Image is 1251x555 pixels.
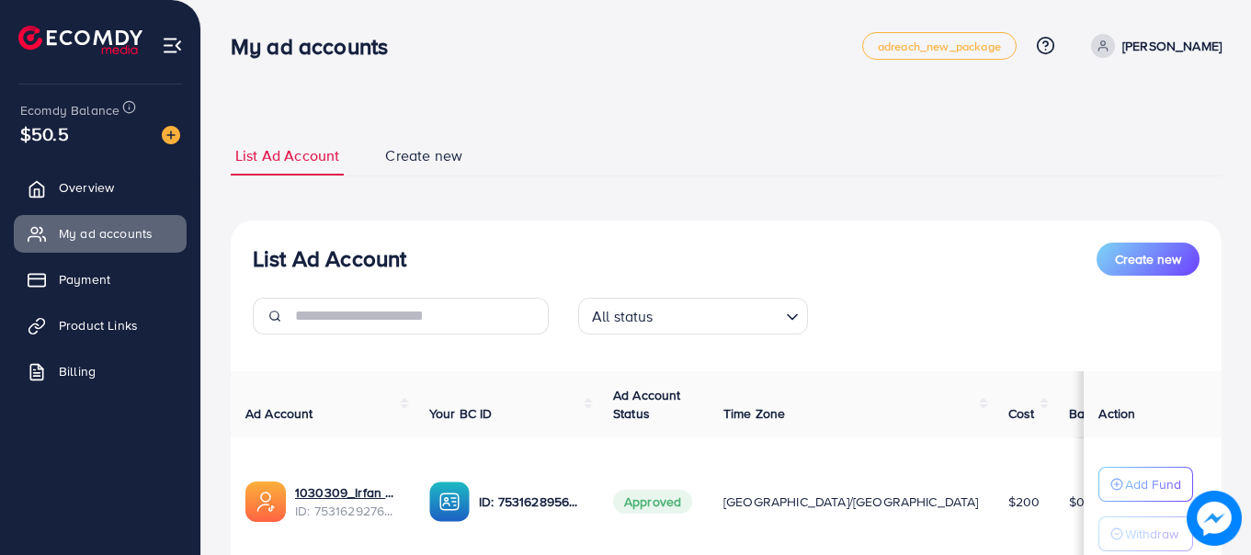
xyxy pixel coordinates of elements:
span: Billing [59,362,96,380]
span: adreach_new_package [878,40,1001,52]
span: $200 [1008,493,1041,511]
input: Search for option [659,300,779,330]
h3: List Ad Account [253,245,406,272]
span: Your BC ID [429,404,493,423]
span: My ad accounts [59,224,153,243]
button: Add Fund [1098,467,1193,502]
span: $50.5 [20,120,69,147]
img: ic-ba-acc.ded83a64.svg [429,481,470,522]
span: Create new [1115,250,1181,268]
a: Overview [14,169,187,206]
span: ID: 7531629276429434881 [295,502,400,520]
div: <span class='underline'>1030309_Irfan Khan_1753594100109</span></br>7531629276429434881 [295,483,400,521]
p: Add Fund [1125,473,1181,495]
img: ic-ads-acc.e4c84228.svg [245,481,286,522]
span: Create new [385,145,462,166]
div: Search for option [578,298,808,334]
span: Ecomdy Balance [20,101,119,119]
img: logo [18,26,142,54]
span: $0 [1069,493,1085,511]
a: Billing [14,353,187,390]
a: Payment [14,261,187,298]
h3: My ad accounts [231,33,403,60]
span: All status [588,303,657,330]
span: Product Links [59,316,138,334]
p: [PERSON_NAME] [1122,35,1222,57]
span: Balance [1069,404,1118,423]
button: Withdraw [1098,516,1193,551]
span: Time Zone [723,404,785,423]
span: Payment [59,270,110,289]
img: image [162,126,180,144]
span: Ad Account [245,404,313,423]
a: [PERSON_NAME] [1084,34,1222,58]
span: Overview [59,178,114,197]
span: Cost [1008,404,1035,423]
p: ID: 7531628956861300737 [479,491,584,513]
span: Action [1098,404,1135,423]
a: Product Links [14,307,187,344]
a: My ad accounts [14,215,187,252]
p: Withdraw [1125,523,1178,545]
span: List Ad Account [235,145,339,166]
span: Approved [613,490,692,514]
img: menu [162,35,183,56]
button: Create new [1097,243,1200,276]
span: [GEOGRAPHIC_DATA]/[GEOGRAPHIC_DATA] [723,493,979,511]
a: 1030309_Irfan Khan_1753594100109 [295,483,400,502]
a: adreach_new_package [862,32,1017,60]
img: image [1187,491,1242,546]
span: Ad Account Status [613,386,681,423]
